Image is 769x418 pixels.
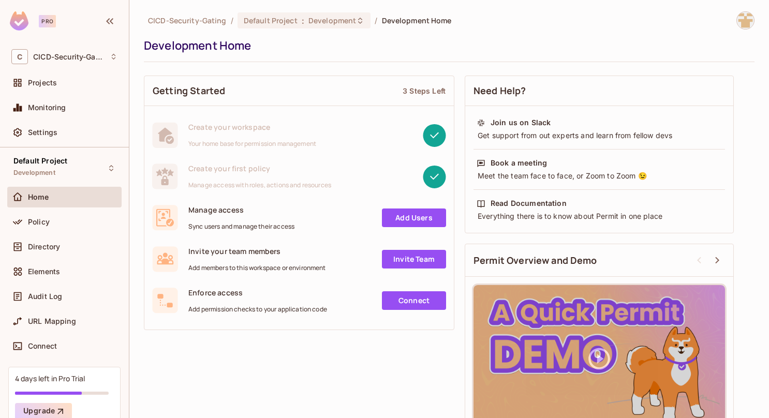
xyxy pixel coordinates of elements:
[491,158,547,168] div: Book a meeting
[188,122,316,132] span: Create your workspace
[737,12,754,29] img: Gabriela Garcia
[13,169,55,177] span: Development
[382,291,446,310] a: Connect
[301,17,305,25] span: :
[148,16,227,25] span: the active workspace
[403,86,446,96] div: 3 Steps Left
[188,246,326,256] span: Invite your team members
[15,374,85,383] div: 4 days left in Pro Trial
[188,288,327,297] span: Enforce access
[188,264,326,272] span: Add members to this workspace or environment
[491,117,551,128] div: Join us on Slack
[153,84,225,97] span: Getting Started
[13,157,67,165] span: Default Project
[33,53,105,61] span: Workspace: CICD-Security-Gating
[28,79,57,87] span: Projects
[28,342,57,350] span: Connect
[491,198,567,208] div: Read Documentation
[188,305,327,313] span: Add permission checks to your application code
[477,130,722,141] div: Get support from out experts and learn from fellow devs
[231,16,233,25] li: /
[477,171,722,181] div: Meet the team face to face, or Zoom to Zoom 😉
[28,267,60,276] span: Elements
[474,254,597,267] span: Permit Overview and Demo
[477,211,722,221] div: Everything there is to know about Permit in one place
[308,16,356,25] span: Development
[28,292,62,301] span: Audit Log
[28,193,49,201] span: Home
[28,218,50,226] span: Policy
[382,250,446,268] a: Invite Team
[244,16,298,25] span: Default Project
[188,222,294,231] span: Sync users and manage their access
[188,205,294,215] span: Manage access
[474,84,526,97] span: Need Help?
[11,49,28,64] span: C
[375,16,377,25] li: /
[188,140,316,148] span: Your home base for permission management
[188,163,331,173] span: Create your first policy
[144,38,749,53] div: Development Home
[10,11,28,31] img: SReyMgAAAABJRU5ErkJggg==
[382,208,446,227] a: Add Users
[28,243,60,251] span: Directory
[28,103,66,112] span: Monitoring
[382,16,452,25] span: Development Home
[28,317,76,325] span: URL Mapping
[39,15,56,27] div: Pro
[188,181,331,189] span: Manage access with roles, actions and resources
[28,128,57,137] span: Settings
